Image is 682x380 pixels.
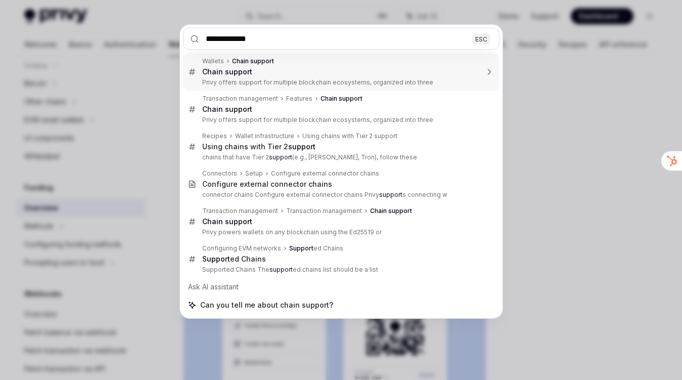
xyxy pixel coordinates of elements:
div: Transaction management [202,207,278,215]
p: chains that have Tier 2 (e.g., [PERSON_NAME], Tron), follow these [202,153,478,161]
b: Support [289,244,313,252]
div: ESC [472,33,490,44]
div: Configure external connector chains [271,170,379,178]
div: Transaction management [286,207,362,215]
div: Using chains with Tier 2 support [302,132,397,140]
div: Using chains with Tier 2 [202,142,315,151]
b: support [269,266,293,273]
b: Chain support [202,105,252,113]
b: support [288,142,315,151]
div: Connectors [202,170,237,178]
div: ed Chains [202,255,266,264]
div: ed Chains [289,244,343,252]
b: Chain support [202,67,252,76]
b: Chain support [232,57,274,65]
div: Ask AI assistant [183,278,499,296]
p: Privy offers support for multiple blockchain ecosystems, organized into three [202,78,478,87]
p: Privy powers wallets on any blockchain using the Ed25519 or [202,228,478,236]
p: Supported Chains The ed chains list should be a list [202,266,478,274]
div: Wallet infrastructure [235,132,294,140]
span: Can you tell me about chain support? [200,300,333,310]
div: Configure external connector chains [202,180,332,189]
div: Setup [245,170,263,178]
b: support [379,191,402,198]
b: Chain support [202,217,252,226]
div: Transaction management [202,95,278,103]
div: Wallets [202,57,224,65]
div: Configuring EVM networks [202,244,281,252]
b: support [269,153,292,161]
b: Support [202,255,230,263]
b: Chain support [321,95,362,102]
p: connector chains Configure external connector chains Privy s connecting w [202,191,478,199]
b: Chain support [370,207,412,215]
div: Features [286,95,312,103]
div: Recipes [202,132,227,140]
p: Privy offers support for multiple blockchain ecosystems, organized into three [202,116,478,124]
